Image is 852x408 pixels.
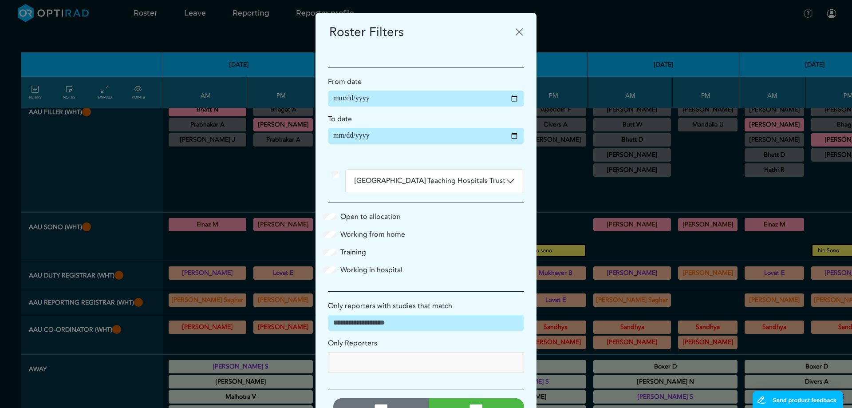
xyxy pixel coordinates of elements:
[340,265,402,275] label: Working in hospital
[512,25,526,39] button: Close
[340,211,401,222] label: Open to allocation
[328,338,377,349] label: Only Reporters
[340,247,366,257] label: Training
[328,114,352,124] label: To date
[346,170,524,193] button: [GEOGRAPHIC_DATA] Teaching Hospitals Trust
[332,356,395,369] input: null
[340,229,405,240] label: Working from home
[328,76,362,87] label: From date
[329,23,404,41] h5: Roster Filters
[328,301,452,311] label: Only reporters with studies that match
